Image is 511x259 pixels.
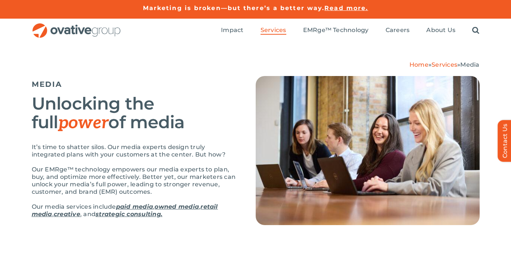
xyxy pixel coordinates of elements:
p: It’s time to shatter silos. Our media experts design truly integrated plans with your customers a... [32,143,237,158]
p: Our EMRge™ technology empowers our media experts to plan, buy, and optimize more effectively. Bet... [32,166,237,196]
a: creative [54,211,80,218]
span: EMRge™ Technology [303,26,369,34]
h5: MEDIA [32,80,237,89]
a: Search [472,26,479,35]
p: Our media services include , , , , and [32,203,237,218]
a: Services [431,61,457,68]
a: strategic consulting. [96,211,162,218]
a: Marketing is broken—but there’s a better way. [143,4,325,12]
a: paid media [116,203,153,210]
a: Impact [221,26,243,35]
img: Media – Hero [256,76,480,225]
em: power [58,113,109,133]
a: Home [409,61,429,68]
span: About Us [426,26,455,34]
a: EMRge™ Technology [303,26,369,35]
a: owned media [155,203,199,210]
a: Read more. [324,4,368,12]
a: Careers [386,26,410,35]
span: Media [460,61,479,68]
a: OG_Full_horizontal_RGB [32,22,121,29]
a: Services [261,26,286,35]
nav: Menu [221,19,479,42]
a: About Us [426,26,455,35]
span: Careers [386,26,410,34]
h2: Unlocking the full of media [32,94,237,132]
span: Services [261,26,286,34]
a: retail media [32,203,218,218]
span: Impact [221,26,243,34]
span: » » [409,61,480,68]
